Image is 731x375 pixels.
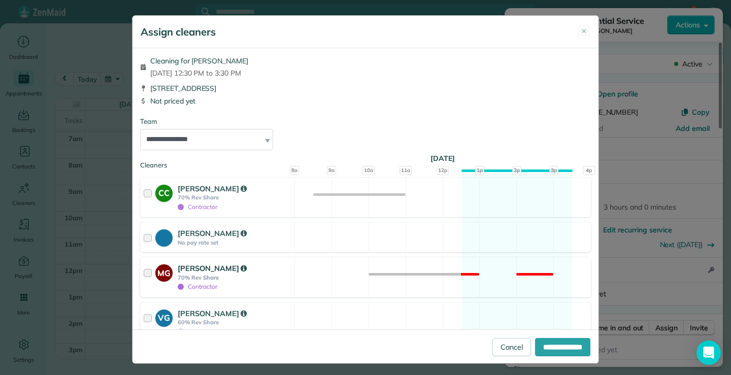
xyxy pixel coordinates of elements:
h5: Assign cleaners [141,25,216,39]
span: [DATE] 12:30 PM to 3:30 PM [150,68,248,78]
div: Not priced yet [140,96,591,106]
a: Cancel [492,338,531,356]
strong: No pay rate set [178,239,291,246]
strong: 70% Rev Share [178,274,291,281]
strong: MG [155,264,173,279]
div: Cleaners [140,160,591,163]
span: ✕ [581,26,587,37]
span: Contractor [178,328,217,335]
div: [STREET_ADDRESS] [140,83,591,93]
strong: VG [155,310,173,324]
strong: [PERSON_NAME] [178,263,247,273]
strong: [PERSON_NAME] [178,184,247,193]
div: Team [140,117,591,127]
div: Open Intercom Messenger [696,340,721,365]
strong: [PERSON_NAME] [178,309,247,318]
strong: 70% Rev Share [178,194,291,201]
span: Contractor [178,203,217,211]
span: Contractor [178,283,217,290]
strong: CC [155,185,173,199]
span: Cleaning for [PERSON_NAME] [150,56,248,66]
strong: [PERSON_NAME] [178,228,247,238]
strong: 60% Rev Share [178,319,291,326]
